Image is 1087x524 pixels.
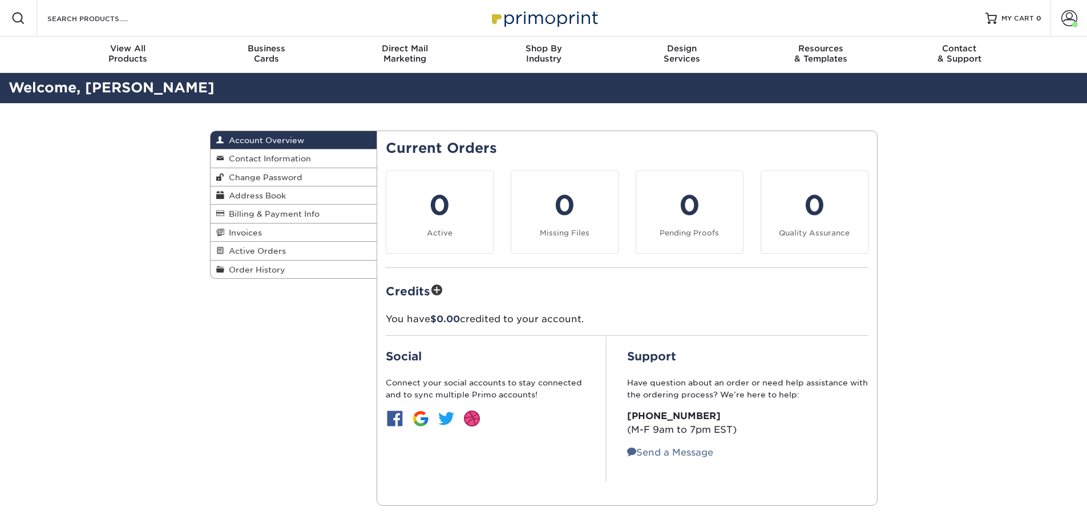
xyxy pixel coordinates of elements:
a: Active Orders [211,242,377,260]
h2: Support [627,350,868,363]
small: Missing Files [540,229,589,237]
span: Change Password [224,173,302,182]
span: Invoices [224,228,262,237]
div: 0 [393,185,486,226]
span: Business [197,43,336,54]
div: Services [613,43,751,64]
div: Products [59,43,197,64]
a: Send a Message [627,447,713,458]
p: (M-F 9am to 7pm EST) [627,409,868,437]
a: 0 Missing Files [511,170,619,254]
p: You have credited to your account. [386,312,868,326]
span: 0 [1036,14,1041,22]
small: Pending Proofs [660,229,719,237]
a: Invoices [211,224,377,242]
p: Connect your social accounts to stay connected and to sync multiple Primo accounts! [386,377,585,400]
span: Active Orders [224,246,286,255]
div: Cards [197,43,336,64]
a: Address Book [211,186,377,205]
img: Primoprint [487,6,601,30]
span: Shop By [474,43,613,54]
span: $0.00 [430,314,460,324]
a: Account Overview [211,131,377,149]
span: Design [613,43,751,54]
a: View AllProducts [59,36,197,73]
span: Billing & Payment Info [224,209,320,218]
a: Shop ByIndustry [474,36,613,73]
div: 0 [768,185,861,226]
span: Account Overview [224,136,304,145]
div: 0 [643,185,736,226]
a: Direct MailMarketing [336,36,474,73]
small: Active [427,229,452,237]
h2: Credits [386,282,868,299]
a: 0 Quality Assurance [761,170,868,254]
input: SEARCH PRODUCTS..... [46,11,157,25]
img: btn-twitter.jpg [437,409,455,428]
a: 0 Active [386,170,494,254]
span: MY CART [1001,14,1034,23]
h2: Social [386,350,585,363]
small: Quality Assurance [779,229,850,237]
span: Direct Mail [336,43,474,54]
a: 0 Pending Proofs [636,170,743,254]
h2: Current Orders [386,140,868,157]
div: Marketing [336,43,474,64]
a: Contact Information [211,149,377,168]
a: Billing & Payment Info [211,205,377,223]
span: View All [59,43,197,54]
a: DesignServices [613,36,751,73]
a: Order History [211,261,377,278]
div: & Support [890,43,1029,64]
span: Contact Information [224,154,311,163]
p: Have question about an order or need help assistance with the ordering process? We’re here to help: [627,377,868,400]
strong: [PHONE_NUMBER] [627,411,721,421]
span: Address Book [224,191,286,200]
a: BusinessCards [197,36,336,73]
div: Industry [474,43,613,64]
img: btn-dribbble.jpg [463,409,481,428]
div: 0 [518,185,611,226]
img: btn-facebook.jpg [386,409,404,428]
a: Change Password [211,168,377,186]
a: Resources& Templates [751,36,890,73]
span: Resources [751,43,890,54]
span: Order History [224,265,285,274]
span: Contact [890,43,1029,54]
a: Contact& Support [890,36,1029,73]
img: btn-google.jpg [411,409,430,428]
div: & Templates [751,43,890,64]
